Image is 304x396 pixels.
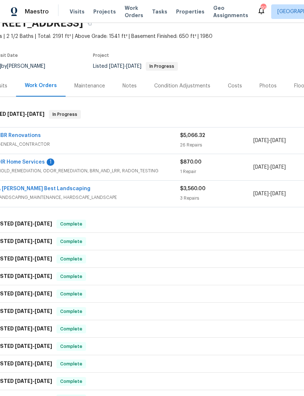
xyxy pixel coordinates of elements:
[15,344,52,349] span: -
[15,256,52,261] span: -
[35,291,52,296] span: [DATE]
[253,138,269,143] span: [DATE]
[35,239,52,244] span: [DATE]
[152,9,167,14] span: Tasks
[7,111,25,117] span: [DATE]
[180,168,253,175] div: 1 Repair
[57,220,85,228] span: Complete
[57,273,85,280] span: Complete
[15,291,32,296] span: [DATE]
[180,195,253,202] div: 3 Repairs
[35,344,52,349] span: [DATE]
[15,274,52,279] span: -
[93,8,116,15] span: Projects
[15,221,32,226] span: [DATE]
[27,111,44,117] span: [DATE]
[126,64,141,69] span: [DATE]
[47,158,54,166] div: 1
[253,165,269,170] span: [DATE]
[50,111,80,118] span: In Progress
[74,82,105,90] div: Maintenance
[253,191,269,196] span: [DATE]
[15,291,52,296] span: -
[70,8,85,15] span: Visits
[253,164,286,171] span: -
[176,8,204,15] span: Properties
[35,379,52,384] span: [DATE]
[15,361,32,366] span: [DATE]
[270,138,286,143] span: [DATE]
[35,256,52,261] span: [DATE]
[15,326,52,331] span: -
[15,309,52,314] span: -
[228,82,242,90] div: Costs
[270,191,286,196] span: [DATE]
[180,186,206,191] span: $3,560.00
[93,64,178,69] span: Listed
[253,190,286,197] span: -
[147,64,177,68] span: In Progress
[15,274,32,279] span: [DATE]
[57,238,85,245] span: Complete
[122,82,137,90] div: Notes
[154,82,210,90] div: Condition Adjustments
[15,256,32,261] span: [DATE]
[35,326,52,331] span: [DATE]
[25,8,49,15] span: Maestro
[57,308,85,315] span: Complete
[270,165,286,170] span: [DATE]
[57,378,85,385] span: Complete
[15,239,52,244] span: -
[180,133,205,138] span: $5,066.32
[35,274,52,279] span: [DATE]
[260,82,277,90] div: Photos
[35,361,52,366] span: [DATE]
[213,4,248,19] span: Geo Assignments
[15,309,32,314] span: [DATE]
[35,221,52,226] span: [DATE]
[57,325,85,333] span: Complete
[93,53,109,58] span: Project
[15,361,52,366] span: -
[7,111,44,117] span: -
[253,137,286,144] span: -
[83,17,96,30] button: Copy Address
[180,160,202,165] span: $870.00
[25,82,57,89] div: Work Orders
[57,255,85,263] span: Complete
[15,379,32,384] span: [DATE]
[109,64,124,69] span: [DATE]
[15,379,52,384] span: -
[35,309,52,314] span: [DATE]
[57,343,85,350] span: Complete
[57,360,85,368] span: Complete
[15,326,32,331] span: [DATE]
[261,4,266,12] div: 91
[109,64,141,69] span: -
[125,4,143,19] span: Work Orders
[57,290,85,298] span: Complete
[15,239,32,244] span: [DATE]
[180,141,253,149] div: 26 Repairs
[15,221,52,226] span: -
[15,344,32,349] span: [DATE]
